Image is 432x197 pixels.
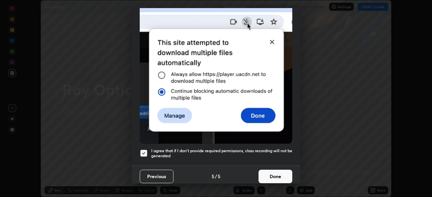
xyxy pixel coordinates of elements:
h5: I agree that if I don't provide required permissions, class recording will not be generated [151,148,292,159]
h4: 5 [218,173,220,180]
h4: / [215,173,217,180]
button: Done [259,170,292,183]
button: Previous [140,170,173,183]
h4: 5 [212,173,214,180]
